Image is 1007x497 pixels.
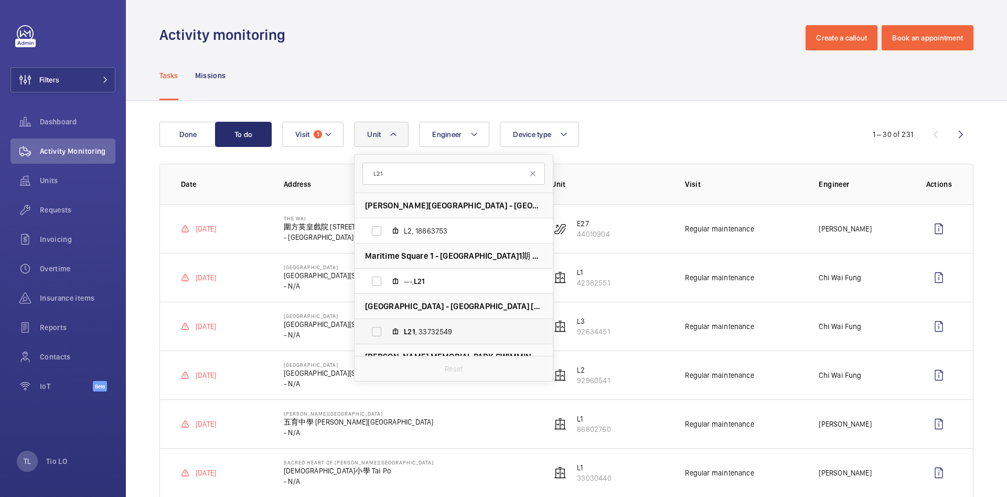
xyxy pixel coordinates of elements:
p: - N/A [284,378,464,389]
p: 92634451 [577,326,609,337]
span: Invoicing [40,234,115,245]
img: elevator.svg [554,320,566,333]
p: L1 [577,414,610,424]
p: - N/A [284,281,464,291]
p: [GEOGRAPHIC_DATA][STREET_ADDRESS][PERSON_NAME] [284,319,464,330]
p: [GEOGRAPHIC_DATA][STREET_ADDRESS][PERSON_NAME] [284,368,464,378]
p: L2 [577,365,609,375]
img: elevator.svg [554,418,566,430]
button: Create a callout [806,25,877,50]
span: L2, 18863753 [404,226,526,236]
span: Unit [367,130,381,139]
p: [PERSON_NAME] [819,468,871,478]
p: - N/A [284,476,434,487]
span: Maritime Square 1 - [GEOGRAPHIC_DATA]1期 Tsing Yi, - [GEOGRAPHIC_DATA] [365,250,542,261]
img: elevator.svg [554,271,566,284]
span: Activity Monitoring [40,146,115,156]
h1: Activity monitoring [159,25,292,45]
img: escalator.svg [554,223,566,235]
p: Chi Wai Fung [819,370,861,380]
p: - N/A [284,330,464,340]
p: Unit [551,179,668,189]
p: [PERSON_NAME] [819,224,871,234]
p: 五育中學 [PERSON_NAME][GEOGRAPHIC_DATA] [284,417,433,427]
span: Beta [93,381,107,392]
div: 1 – 30 of 231 [873,129,913,140]
img: elevator.svg [554,369,566,382]
p: L1 [577,267,609,278]
span: Visit [295,130,309,139]
span: Insurance items [40,293,115,303]
p: Date [181,179,267,189]
input: Search by unit or address [362,163,545,185]
span: 1 [314,130,322,139]
p: E27 [577,218,609,229]
span: Overtime [40,263,115,274]
p: Address [284,179,534,189]
p: 44010904 [577,229,609,239]
p: Tio LO [46,456,67,467]
p: [GEOGRAPHIC_DATA] [284,264,464,270]
p: [PERSON_NAME][GEOGRAPHIC_DATA] [284,410,433,417]
button: Filters [10,67,115,92]
span: [PERSON_NAME] MEMORIAL PARK SWIMMING [STREET_ADDRESS] [365,351,542,362]
span: Reports [40,322,115,333]
button: To do [215,122,272,147]
button: Book an appointment [882,25,973,50]
span: Units [40,175,115,186]
button: Device type [500,122,579,147]
button: Unit [354,122,409,147]
p: 92960541 [577,375,609,386]
p: [DATE] [196,419,216,429]
p: Missions [195,70,226,81]
p: [PERSON_NAME] [819,419,871,429]
span: [GEOGRAPHIC_DATA] - [GEOGRAPHIC_DATA] [STREET_ADDRESS] [365,301,542,312]
p: Regular maintenance [685,272,754,283]
span: ---, [404,276,526,287]
p: [DATE] [196,272,216,283]
span: Device type [513,130,551,139]
span: Contacts [40,352,115,362]
p: Tasks [159,70,178,81]
p: [DEMOGRAPHIC_DATA]小學 Tai Po [284,466,434,476]
span: Dashboard [40,117,115,127]
p: [DATE] [196,321,216,332]
p: [GEOGRAPHIC_DATA][STREET_ADDRESS][PERSON_NAME] [284,270,464,281]
p: Chi Wai Fung [819,272,861,283]
p: Regular maintenance [685,224,754,234]
p: 86802760 [577,424,610,435]
p: - [GEOGRAPHIC_DATA] [284,232,392,242]
p: Regular maintenance [685,468,754,478]
img: elevator.svg [554,467,566,479]
p: Engineer [819,179,909,189]
span: Engineer [432,130,462,139]
p: Regular maintenance [685,419,754,429]
p: [DATE] [196,370,216,380]
p: - N/A [284,427,433,438]
p: L1 [577,462,611,473]
p: Regular maintenance [685,370,754,380]
p: [DATE] [196,224,216,234]
button: Done [159,122,216,147]
span: Requests [40,205,115,215]
span: L21 [414,277,425,285]
p: L3 [577,316,609,326]
span: , 33732549 [404,326,526,337]
p: 42382551 [577,278,609,288]
span: Filters [39,75,59,85]
p: [GEOGRAPHIC_DATA] [284,313,464,319]
p: Regular maintenance [685,321,754,332]
p: 33030440 [577,473,611,483]
span: L21 [404,327,415,336]
p: Chi Wai Fung [819,321,861,332]
p: Reset [445,364,463,374]
span: [PERSON_NAME][GEOGRAPHIC_DATA] - [GEOGRAPHIC_DATA][PERSON_NAME], - N/A [365,200,542,211]
p: Visit [685,179,802,189]
p: [GEOGRAPHIC_DATA] [284,362,464,368]
p: 圍方英皇戲院 [STREET_ADDRESS] [284,221,392,232]
button: Visit1 [282,122,344,147]
p: TL [24,456,31,467]
button: Engineer [419,122,489,147]
p: Sacred Heart Of [PERSON_NAME][GEOGRAPHIC_DATA] [284,459,434,466]
p: The Wai [284,215,392,221]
